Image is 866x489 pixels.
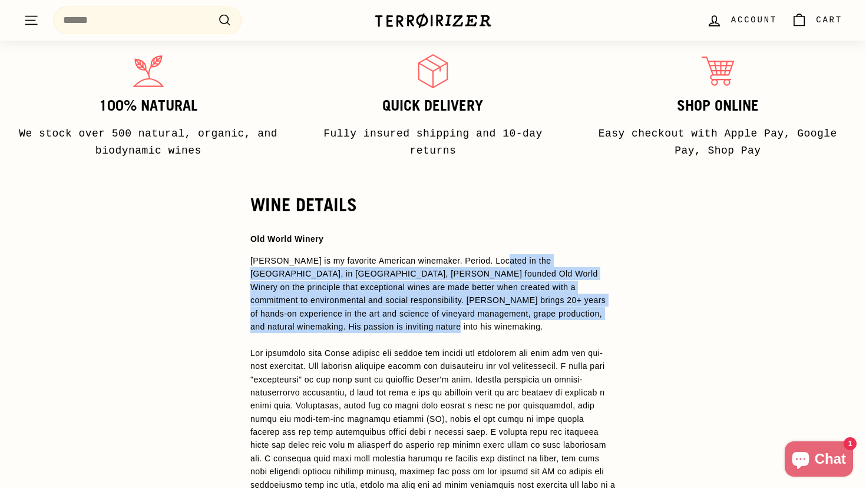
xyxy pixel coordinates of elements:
h3: 100% Natural [19,98,277,114]
inbox-online-store-chat: Shopify online store chat [781,441,857,480]
p: Fully insured shipping and 10-day returns [303,125,562,159]
span: Cart [816,14,842,26]
h3: Quick delivery [303,98,562,114]
h2: WINE DETAILS [250,195,616,215]
p: Easy checkout with Apple Pay, Google Pay, Shop Pay [589,125,847,159]
h3: Shop Online [589,98,847,114]
div: [PERSON_NAME] is my favorite American winemaker. Period. Located in the [GEOGRAPHIC_DATA], in [GE... [250,254,616,333]
a: Cart [784,3,850,38]
strong: Old World Winery [250,234,323,244]
span: Account [731,14,777,26]
p: We stock over 500 natural, organic, and biodynamic wines [19,125,277,159]
a: Account [699,3,784,38]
